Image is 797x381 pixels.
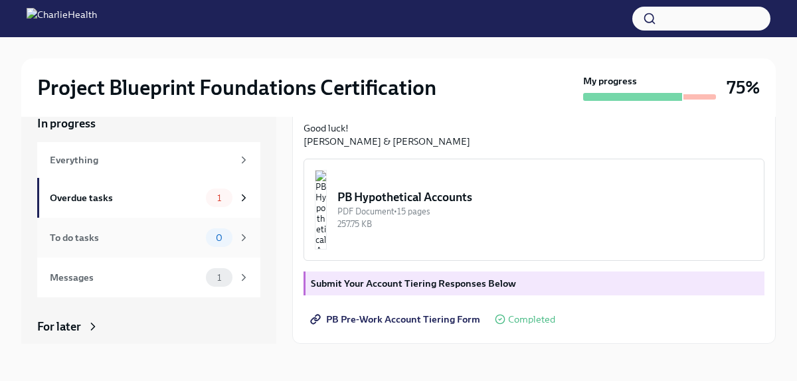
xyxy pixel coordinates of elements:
a: Everything [37,142,260,178]
h2: Project Blueprint Foundations Certification [37,74,436,101]
span: 1 [209,273,229,283]
a: In progress [37,115,260,131]
span: Completed [508,315,555,325]
a: To do tasks0 [37,218,260,258]
span: PB Pre-Work Account Tiering Form [313,313,480,326]
div: Overdue tasks [50,190,201,205]
a: PB Pre-Work Account Tiering Form [304,306,489,333]
strong: Submit Your Account Tiering Responses Below [311,277,516,289]
div: PB Hypothetical Accounts [337,189,753,205]
div: Messages [50,270,201,285]
strong: My progress [583,74,637,88]
h3: 75% [727,76,760,100]
div: 257.75 KB [337,218,753,230]
div: To do tasks [50,230,201,245]
a: For later [37,319,260,335]
img: PB Hypothetical Accounts [315,170,327,250]
a: Overdue tasks1 [37,178,260,218]
a: Messages1 [37,258,260,297]
button: PB Hypothetical AccountsPDF Document•15 pages257.75 KB [304,159,764,261]
p: Good luck! [PERSON_NAME] & [PERSON_NAME] [304,121,764,148]
span: 0 [208,233,230,243]
div: For later [37,319,81,335]
div: PDF Document • 15 pages [337,205,753,218]
span: 1 [209,193,229,203]
div: Everything [50,153,232,167]
img: CharlieHealth [27,8,97,29]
